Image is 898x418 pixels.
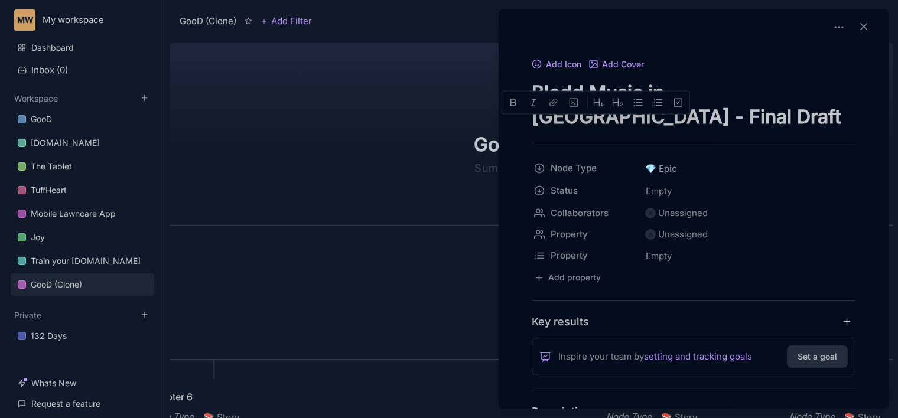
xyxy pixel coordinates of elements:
button: Node Type [528,158,642,179]
button: Add property [532,270,603,286]
span: Status [551,184,629,198]
span: Node Type [551,161,629,175]
button: Set a goal [787,345,848,368]
div: Unassigned [658,227,708,241]
span: Empty [645,249,672,264]
button: Property [528,245,642,266]
i: 💎 [645,163,659,174]
h4: Key results [532,315,589,328]
a: setting and tracking goals [644,350,752,364]
h4: Description [532,404,855,418]
span: Empty [645,184,672,199]
div: PropertyEmpty [532,245,855,267]
button: add key result [842,316,856,327]
span: Collaborators [551,206,629,220]
span: Property [551,249,629,263]
button: Add Cover [588,60,645,70]
span: Property [551,227,629,241]
textarea: node title [532,80,855,129]
button: Status [528,180,642,201]
button: Add Icon [532,60,581,70]
div: StatusEmpty [532,180,855,203]
button: Collaborators [528,203,642,224]
button: Property [528,224,642,245]
div: CollaboratorsUnassigned [532,203,855,224]
div: Unassigned [658,206,708,220]
span: Inspire your team by [558,350,752,364]
span: Epic [645,162,677,176]
div: PropertyUnassigned [532,224,855,245]
div: Node Type💎Epic [532,158,855,180]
